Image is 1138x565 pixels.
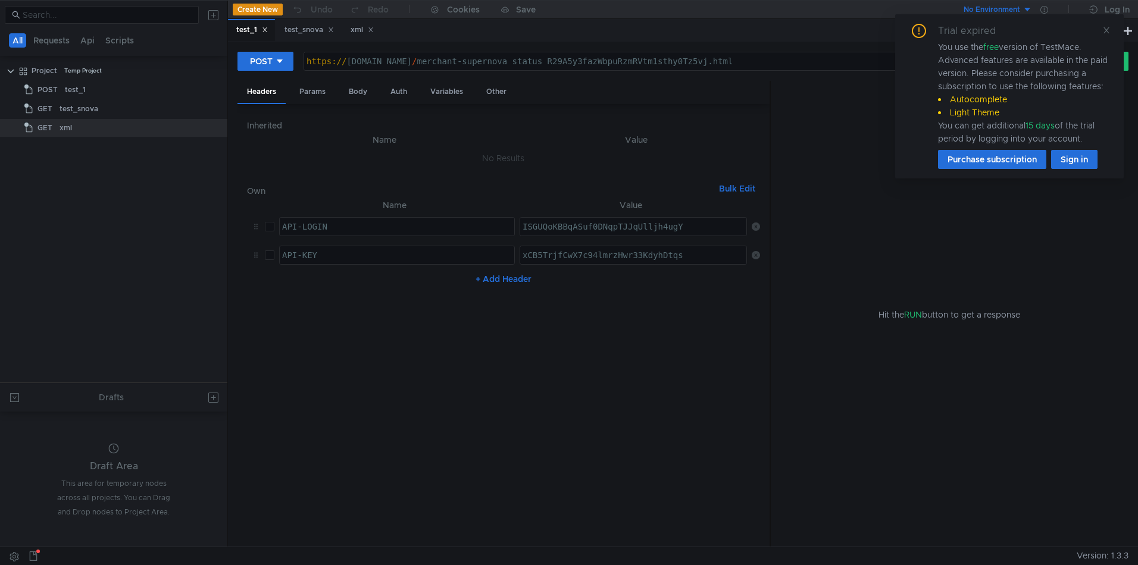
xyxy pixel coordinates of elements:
div: xml [351,24,374,36]
div: Drafts [99,390,124,404]
h6: Inherited [247,118,760,133]
div: Other [477,81,516,103]
button: All [9,33,26,48]
div: Body [339,81,377,103]
div: Temp Project [64,62,102,80]
nz-embed-empty: No Results [482,153,524,164]
div: test_snova [284,24,334,36]
span: 15 days [1026,120,1055,131]
div: You use the version of TestMace. Advanced features are available in the paid version. Please cons... [938,40,1109,145]
button: Api [77,33,98,48]
div: Trial expired [938,24,1010,38]
div: Auth [381,81,417,103]
span: RUN [904,309,922,320]
button: Create New [233,4,283,15]
li: Light Theme [938,106,1109,119]
button: Undo [283,1,341,18]
div: You can get additional of the trial period by logging into your account. [938,119,1109,145]
button: Requests [30,33,73,48]
h6: Own [247,184,714,198]
button: Redo [341,1,397,18]
div: test_snova [60,100,98,118]
span: free [983,42,999,52]
span: Hit the button to get a response [878,308,1020,321]
button: Sign in [1051,150,1098,169]
div: test_1 [65,81,86,99]
button: + Add Header [471,272,536,286]
div: Save [516,5,536,14]
div: Undo [311,2,333,17]
div: POST [250,55,273,68]
li: Autocomplete [938,93,1109,106]
div: test_1 [236,24,268,36]
div: Cookies [447,2,480,17]
input: Search... [23,8,192,21]
div: Headers [237,81,286,104]
span: GET [37,119,52,137]
button: Purchase subscription [938,150,1046,169]
th: Value [515,198,747,212]
span: GET [37,100,52,118]
span: POST [37,81,58,99]
th: Value [513,133,760,147]
div: Log In [1105,2,1130,17]
div: Variables [421,81,473,103]
div: xml [60,119,72,137]
div: Params [290,81,335,103]
div: No Environment [964,4,1020,15]
th: Name [274,198,515,212]
button: Bulk Edit [714,181,760,196]
div: Redo [368,2,389,17]
div: Project [32,62,57,80]
span: Version: 1.3.3 [1077,547,1128,564]
th: Name [257,133,512,147]
button: Scripts [102,33,137,48]
button: POST [237,52,293,71]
